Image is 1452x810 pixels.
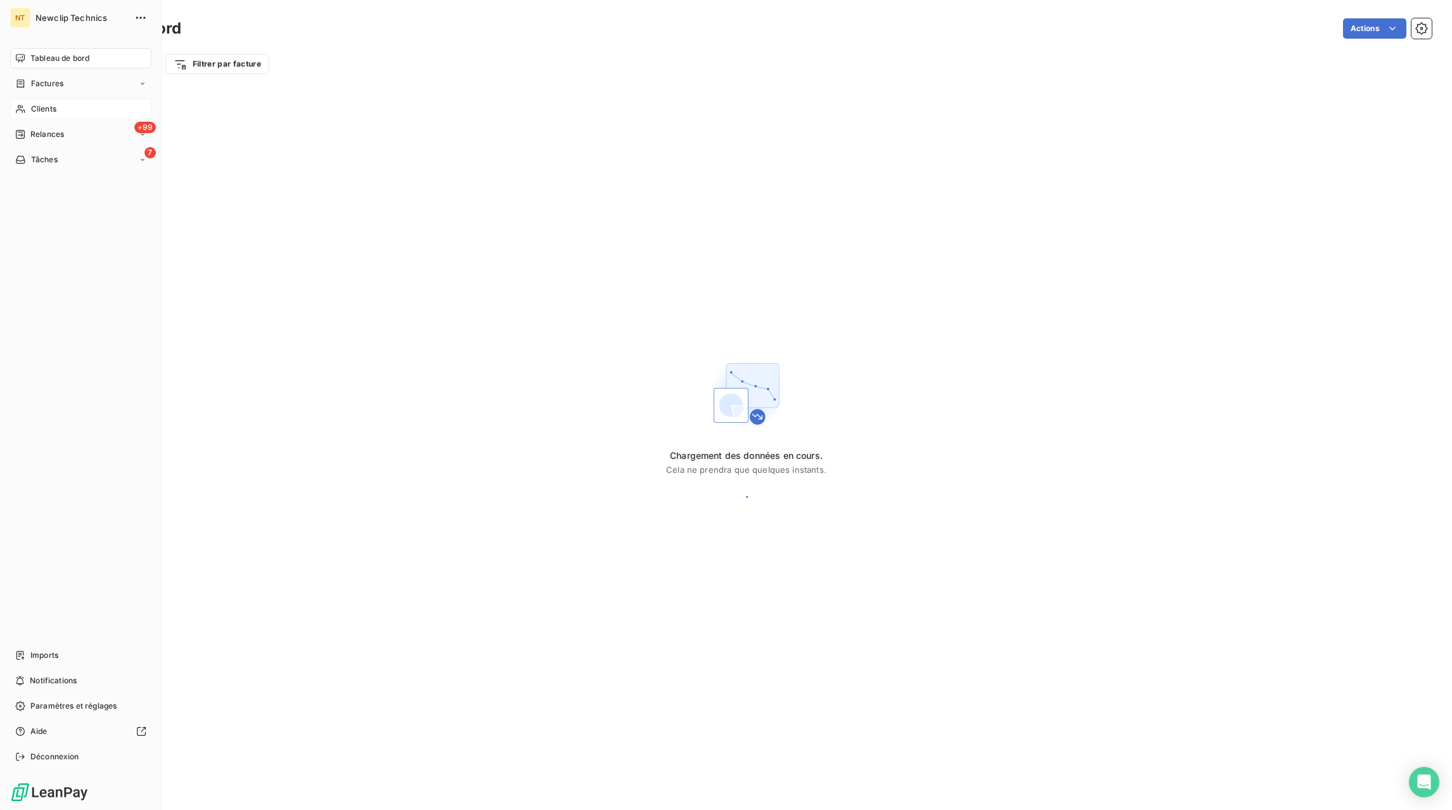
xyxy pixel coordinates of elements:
span: +99 [134,122,156,133]
button: Filtrer par facture [165,54,269,74]
span: Notifications [30,675,77,686]
span: 7 [145,147,156,158]
span: Cela ne prendra que quelques instants. [666,465,826,475]
span: Déconnexion [30,751,79,762]
span: Clients [31,103,56,115]
span: Relances [30,129,64,140]
button: Actions [1343,18,1406,39]
span: Newclip Technics [35,13,127,23]
img: First time [706,353,787,434]
span: Aide [30,726,48,737]
span: Imports [30,650,58,661]
span: Chargement des données en cours. [666,449,826,462]
span: Tâches [31,154,58,165]
a: Aide [10,721,151,742]
span: Paramètres et réglages [30,700,117,712]
img: Logo LeanPay [10,782,89,802]
span: Tableau de bord [30,53,89,64]
div: Open Intercom Messenger [1409,767,1439,797]
div: NT [10,8,30,28]
span: Factures [31,78,63,89]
